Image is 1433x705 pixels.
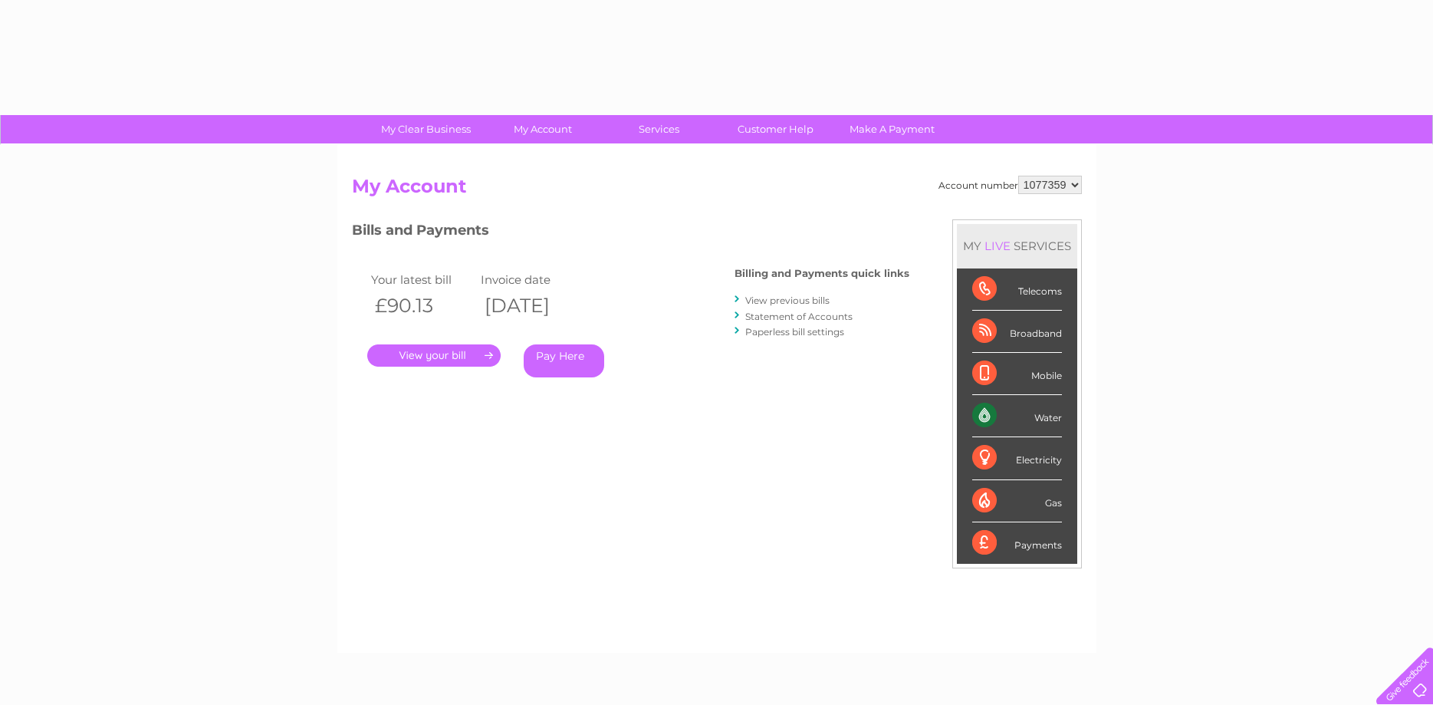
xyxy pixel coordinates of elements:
div: Payments [972,522,1062,564]
a: Customer Help [712,115,839,143]
a: View previous bills [745,295,830,306]
h3: Bills and Payments [352,219,909,246]
div: Account number [938,176,1082,194]
td: Your latest bill [367,269,478,290]
a: Make A Payment [829,115,955,143]
div: LIVE [981,239,1014,253]
div: Mobile [972,353,1062,395]
a: Pay Here [524,344,604,377]
div: Gas [972,480,1062,522]
div: MY SERVICES [957,224,1077,268]
th: £90.13 [367,290,478,321]
div: Broadband [972,311,1062,353]
a: . [367,344,501,367]
div: Telecoms [972,268,1062,311]
h4: Billing and Payments quick links [735,268,909,279]
div: Water [972,395,1062,437]
a: Paperless bill settings [745,326,844,338]
td: Invoice date [477,269,587,290]
a: My Clear Business [363,115,489,143]
a: Statement of Accounts [745,311,853,322]
th: [DATE] [477,290,587,321]
a: Services [596,115,722,143]
h2: My Account [352,176,1082,205]
a: My Account [479,115,606,143]
div: Electricity [972,437,1062,479]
